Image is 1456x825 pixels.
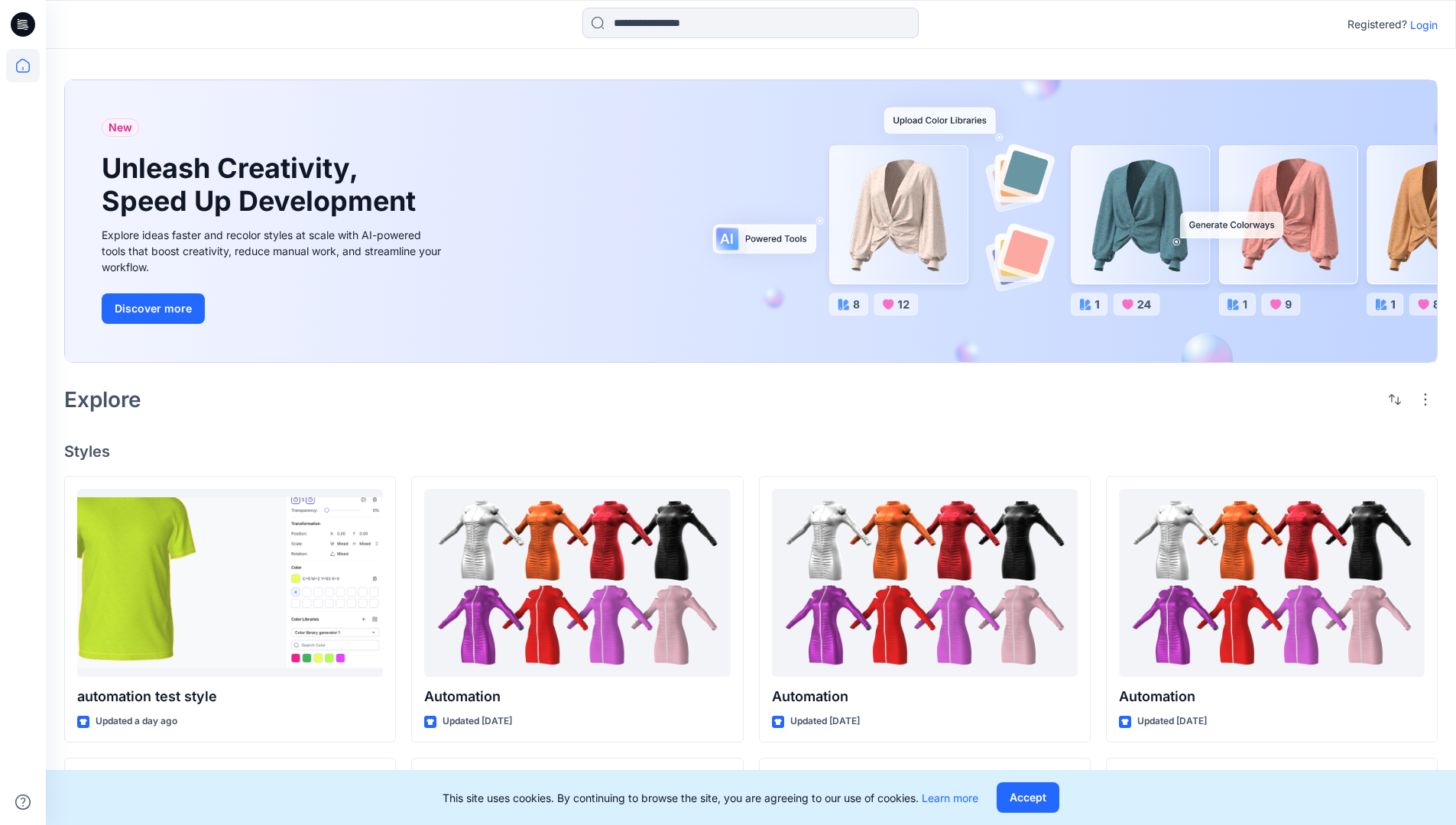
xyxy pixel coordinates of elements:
[1137,713,1207,730] p: Updated [DATE]
[790,713,860,730] p: Updated [DATE]
[102,293,205,324] button: Discover more
[77,489,383,678] a: automation test style
[109,118,132,137] span: New
[64,387,141,412] h2: Explore
[1119,489,1425,678] a: Automation
[96,713,177,730] p: Updated a day ago
[102,293,446,324] a: Discover more
[102,152,423,218] h1: Unleash Creativity, Speed Up Development
[772,489,1078,678] a: Automation
[64,442,1438,461] h4: Styles
[102,227,446,275] div: Explore ideas faster and recolor styles at scale with AI-powered tools that boost creativity, red...
[997,782,1059,813] button: Accept
[77,686,383,707] p: automation test style
[1410,17,1438,33] p: Login
[1119,686,1425,707] p: Automation
[443,713,512,730] p: Updated [DATE]
[424,686,730,707] p: Automation
[443,790,978,806] p: This site uses cookies. By continuing to browse the site, you are agreeing to our use of cookies.
[772,686,1078,707] p: Automation
[922,791,978,804] a: Learn more
[1347,15,1407,34] p: Registered?
[424,489,730,678] a: Automation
